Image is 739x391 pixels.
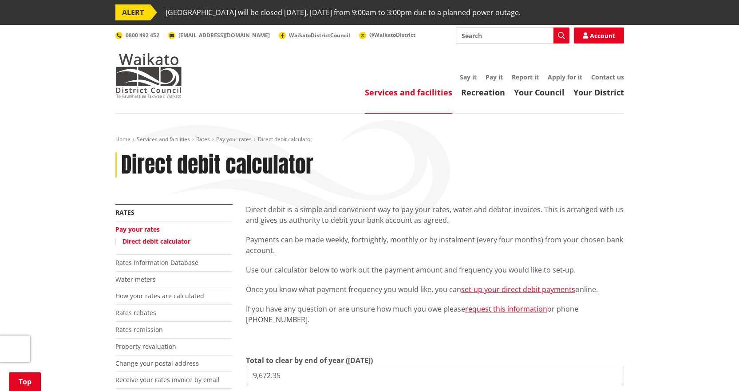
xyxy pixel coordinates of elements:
iframe: Messenger Launcher [698,354,730,386]
a: Property revaluation [115,342,176,351]
a: Services and facilities [137,135,190,143]
a: Account [574,28,624,43]
nav: breadcrumb [115,136,624,143]
a: Rates Information Database [115,258,198,267]
p: Direct debit is a simple and convenient way to pay your rates, water and debtor invoices. This is... [246,204,624,225]
a: Top [9,372,41,391]
span: 0800 492 452 [126,32,159,39]
a: @WaikatoDistrict [359,31,415,39]
a: Pay your rates [216,135,252,143]
a: How your rates are calculated [115,292,204,300]
a: Direct debit calculator [123,237,190,245]
span: @WaikatoDistrict [369,31,415,39]
a: Report it [512,73,539,81]
a: request this information [465,304,547,314]
a: Rates remission [115,325,163,334]
a: Change your postal address [115,359,199,367]
label: Total to clear by end of year ([DATE]) [246,355,373,366]
a: Pay it [486,73,503,81]
p: If you have any question or are unsure how much you owe please or phone [PHONE_NUMBER]. [246,304,624,325]
span: ALERT [115,4,150,20]
a: Rates [115,208,134,217]
span: WaikatoDistrictCouncil [289,32,350,39]
a: set-up your direct debit payments [461,284,575,294]
a: 0800 492 452 [115,32,159,39]
span: [EMAIL_ADDRESS][DOMAIN_NAME] [178,32,270,39]
img: Waikato District Council - Te Kaunihera aa Takiwaa o Waikato [115,53,182,98]
a: Rates rebates [115,308,156,317]
a: WaikatoDistrictCouncil [279,32,350,39]
p: Payments can be made weekly, fortnightly, monthly or by instalment (every four months) from your ... [246,234,624,256]
p: Use our calculator below to work out the payment amount and frequency you would like to set-up. [246,265,624,275]
span: Direct debit calculator [258,135,312,143]
a: Rates [196,135,210,143]
a: Your District [573,87,624,98]
input: Search input [456,28,569,43]
span: [GEOGRAPHIC_DATA] will be closed [DATE], [DATE] from 9:00am to 3:00pm due to a planned power outage. [166,4,521,20]
h1: Direct debit calculator [121,152,313,178]
a: Your Council [514,87,565,98]
a: [EMAIL_ADDRESS][DOMAIN_NAME] [168,32,270,39]
a: Contact us [591,73,624,81]
a: Water meters [115,275,156,284]
a: Services and facilities [365,87,452,98]
a: Say it [460,73,477,81]
a: Home [115,135,130,143]
a: Receive your rates invoice by email [115,375,220,384]
a: Recreation [461,87,505,98]
p: Once you know what payment frequency you would like, you can online. [246,284,624,295]
a: Apply for it [548,73,582,81]
a: Pay your rates [115,225,160,233]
